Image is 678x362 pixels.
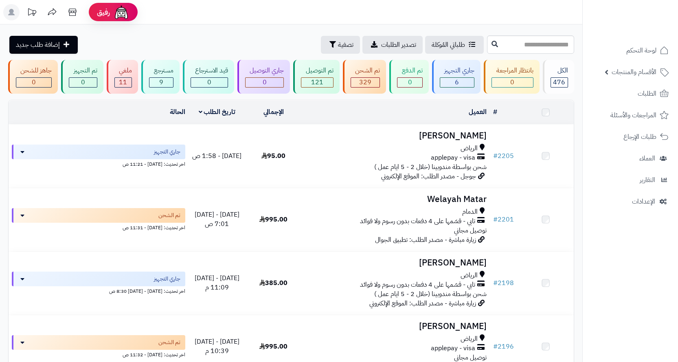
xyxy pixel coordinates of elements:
span: تم الشحن [158,211,180,219]
a: تم التوصيل 121 [292,60,341,94]
a: قيد الاسترجاع 0 [181,60,236,94]
span: # [493,215,498,224]
span: المراجعات والأسئلة [610,110,656,121]
a: جاهز للشحن 0 [7,60,59,94]
a: ملغي 11 [105,60,140,94]
img: ai-face.png [113,4,129,20]
div: مسترجع [149,66,173,75]
a: لوحة التحكم [588,41,673,60]
a: تم التجهيز 0 [59,60,105,94]
div: 0 [69,78,97,87]
span: 0 [263,77,267,87]
span: # [493,278,498,288]
div: قيد الاسترجاع [191,66,228,75]
span: 0 [510,77,514,87]
span: تم الشحن [158,338,180,347]
a: طلباتي المُوكلة [425,36,484,54]
a: المراجعات والأسئلة [588,105,673,125]
h3: [PERSON_NAME] [305,258,487,268]
span: 995.00 [259,342,287,351]
h3: [PERSON_NAME] [305,131,487,140]
span: 6 [455,77,459,87]
div: ملغي [114,66,132,75]
span: الرياض [461,334,478,344]
a: الكل476 [541,60,576,94]
a: الطلبات [588,84,673,103]
div: تم التوصيل [301,66,333,75]
span: الدمام [462,207,478,217]
span: تصفية [338,40,353,50]
span: تصدير الطلبات [381,40,416,50]
div: تم الشحن [351,66,380,75]
a: طلبات الإرجاع [588,127,673,147]
div: اخر تحديث: [DATE] - 11:32 ص [12,350,185,358]
span: شحن بواسطة مندوبينا (خلال 2 - 5 ايام عمل ) [374,289,487,299]
span: توصيل مجاني [454,226,487,235]
span: طلبات الإرجاع [623,131,656,143]
span: جاري التجهيز [154,275,180,283]
span: [DATE] - [DATE] 7:01 ص [195,210,239,229]
a: التقارير [588,170,673,190]
span: تابي - قسّمها على 4 دفعات بدون رسوم ولا فوائد [360,280,475,290]
div: اخر تحديث: [DATE] - [DATE] 8:30 ص [12,286,185,295]
span: 385.00 [259,278,287,288]
a: مسترجع 9 [140,60,181,94]
span: 476 [553,77,565,87]
a: #2198 [493,278,514,288]
span: applepay - visa [431,344,475,353]
span: جاري التجهيز [154,148,180,156]
h3: Welayah Matar [305,195,487,204]
span: 9 [159,77,163,87]
span: 0 [81,77,85,87]
div: 9 [149,78,173,87]
a: الإعدادات [588,192,673,211]
span: شحن بواسطة مندوبينا (خلال 2 - 5 ايام عمل ) [374,162,487,172]
div: جاري التوصيل [245,66,284,75]
span: 995.00 [259,215,287,224]
span: 329 [359,77,371,87]
a: العميل [469,107,487,117]
a: الحالة [170,107,185,117]
span: 11 [119,77,127,87]
div: تم التجهيز [69,66,97,75]
span: الإعدادات [632,196,655,207]
span: 0 [408,77,412,87]
div: 0 [16,78,51,87]
a: العملاء [588,149,673,168]
div: 0 [492,78,533,87]
a: تاريخ الطلب [199,107,236,117]
div: الكل [551,66,568,75]
span: الرياض [461,144,478,153]
span: لوحة التحكم [626,45,656,56]
span: الأقسام والمنتجات [612,66,656,78]
button: تصفية [321,36,360,54]
a: إضافة طلب جديد [9,36,78,54]
a: #2205 [493,151,514,161]
span: تابي - قسّمها على 4 دفعات بدون رسوم ولا فوائد [360,217,475,226]
h3: [PERSON_NAME] [305,322,487,331]
a: تم الدفع 0 [388,60,430,94]
div: جاهز للشحن [16,66,52,75]
img: logo-2.png [623,18,670,35]
span: زيارة مباشرة - مصدر الطلب: الموقع الإلكتروني [369,298,476,308]
div: جاري التجهيز [440,66,474,75]
span: applepay - visa [431,153,475,162]
span: [DATE] - [DATE] 11:09 م [195,273,239,292]
div: 121 [301,78,333,87]
div: تم الدفع [397,66,422,75]
span: # [493,151,498,161]
div: اخر تحديث: [DATE] - 11:21 ص [12,159,185,168]
span: 0 [207,77,211,87]
a: الإجمالي [263,107,284,117]
a: تصدير الطلبات [362,36,423,54]
span: زيارة مباشرة - مصدر الطلب: تطبيق الجوال [375,235,476,245]
span: 121 [311,77,323,87]
a: تحديثات المنصة [22,4,42,22]
div: 11 [115,78,132,87]
a: #2201 [493,215,514,224]
span: جوجل - مصدر الطلب: الموقع الإلكتروني [381,171,476,181]
a: #2196 [493,342,514,351]
span: 0 [32,77,36,87]
span: الرياض [461,271,478,280]
a: بانتظار المراجعة 0 [482,60,541,94]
